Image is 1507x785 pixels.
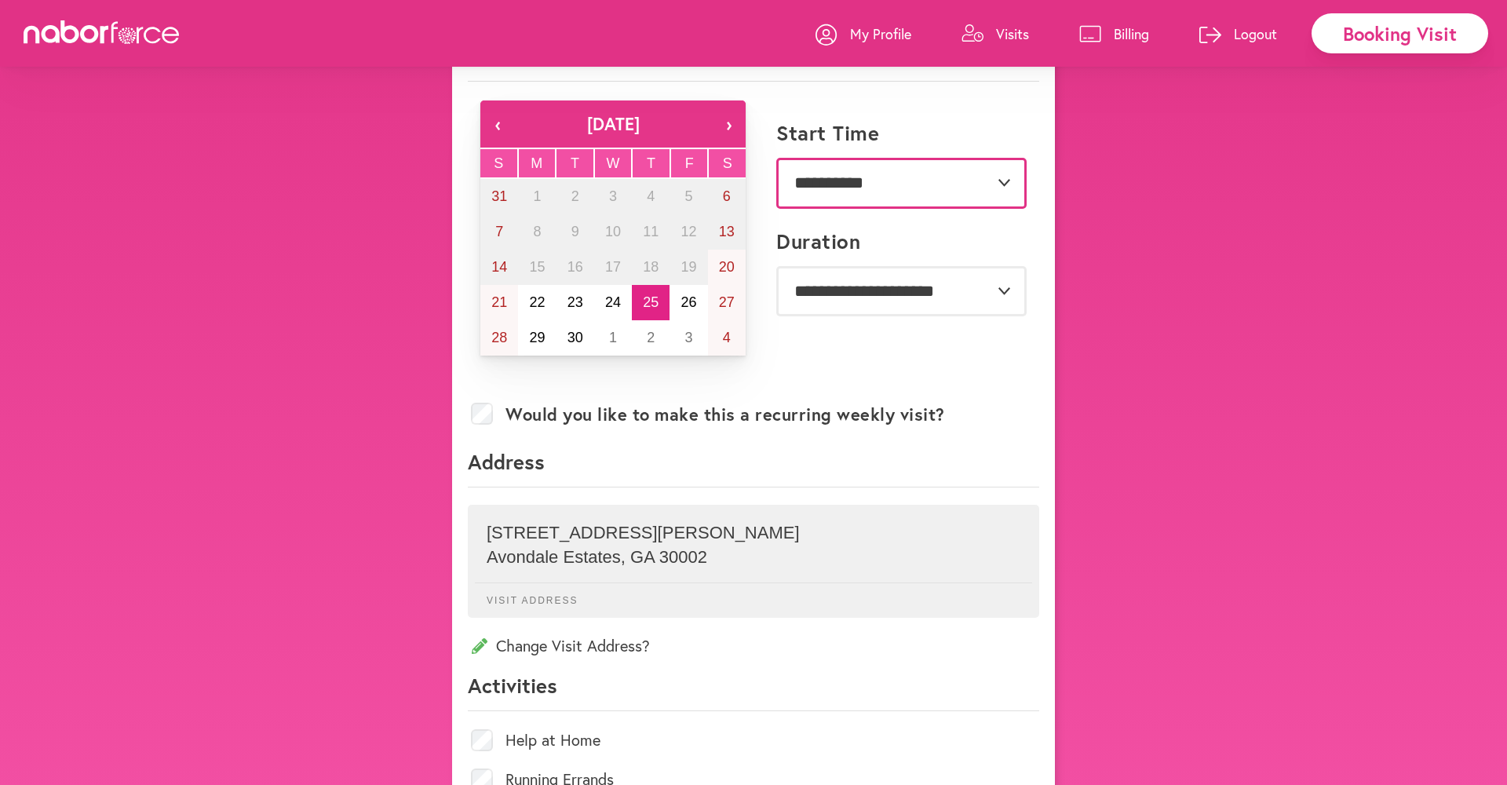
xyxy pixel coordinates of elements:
[670,214,707,250] button: September 12, 2025
[480,320,518,356] button: September 28, 2025
[468,448,1039,487] p: Address
[719,294,735,310] abbr: September 27, 2025
[1199,10,1277,57] a: Logout
[708,179,746,214] button: September 6, 2025
[643,294,659,310] abbr: September 25, 2025
[850,24,911,43] p: My Profile
[556,250,594,285] button: September 16, 2025
[505,732,600,748] label: Help at Home
[723,155,732,171] abbr: Saturday
[816,10,911,57] a: My Profile
[594,214,632,250] button: September 10, 2025
[643,259,659,275] abbr: September 18, 2025
[605,294,621,310] abbr: September 24, 2025
[494,155,503,171] abbr: Sunday
[480,100,515,148] button: ‹
[480,285,518,320] button: September 21, 2025
[515,100,711,148] button: [DATE]
[605,259,621,275] abbr: September 17, 2025
[609,188,617,204] abbr: September 3, 2025
[1312,13,1488,53] div: Booking Visit
[468,672,1039,711] p: Activities
[647,188,655,204] abbr: September 4, 2025
[670,320,707,356] button: October 3, 2025
[961,10,1029,57] a: Visits
[708,250,746,285] button: September 20, 2025
[609,330,617,345] abbr: October 1, 2025
[529,259,545,275] abbr: September 15, 2025
[468,635,1039,656] p: Change Visit Address?
[643,224,659,239] abbr: September 11, 2025
[571,224,579,239] abbr: September 9, 2025
[685,188,693,204] abbr: September 5, 2025
[632,179,670,214] button: September 4, 2025
[670,250,707,285] button: September 19, 2025
[567,330,583,345] abbr: September 30, 2025
[708,285,746,320] button: September 27, 2025
[632,214,670,250] button: September 11, 2025
[632,320,670,356] button: October 2, 2025
[480,214,518,250] button: September 7, 2025
[594,250,632,285] button: September 17, 2025
[1079,10,1149,57] a: Billing
[475,582,1032,606] p: Visit Address
[632,250,670,285] button: September 18, 2025
[518,250,556,285] button: September 15, 2025
[491,294,507,310] abbr: September 21, 2025
[776,121,879,145] label: Start Time
[480,179,518,214] button: August 31, 2025
[723,330,731,345] abbr: October 4, 2025
[711,100,746,148] button: ›
[719,224,735,239] abbr: September 13, 2025
[681,259,697,275] abbr: September 19, 2025
[480,250,518,285] button: September 14, 2025
[685,155,694,171] abbr: Friday
[518,285,556,320] button: September 22, 2025
[491,330,507,345] abbr: September 28, 2025
[487,547,1020,568] p: Avondale Estates , GA 30002
[594,320,632,356] button: October 1, 2025
[571,155,579,171] abbr: Tuesday
[605,224,621,239] abbr: September 10, 2025
[529,330,545,345] abbr: September 29, 2025
[996,24,1029,43] p: Visits
[607,155,620,171] abbr: Wednesday
[571,188,579,204] abbr: September 2, 2025
[487,523,1020,543] p: [STREET_ADDRESS][PERSON_NAME]
[681,294,697,310] abbr: September 26, 2025
[647,330,655,345] abbr: October 2, 2025
[556,320,594,356] button: September 30, 2025
[723,188,731,204] abbr: September 6, 2025
[719,259,735,275] abbr: September 20, 2025
[594,285,632,320] button: September 24, 2025
[495,224,503,239] abbr: September 7, 2025
[529,294,545,310] abbr: September 22, 2025
[556,214,594,250] button: September 9, 2025
[1114,24,1149,43] p: Billing
[567,294,583,310] abbr: September 23, 2025
[491,188,507,204] abbr: August 31, 2025
[681,224,697,239] abbr: September 12, 2025
[567,259,583,275] abbr: September 16, 2025
[556,179,594,214] button: September 2, 2025
[776,229,860,254] label: Duration
[491,259,507,275] abbr: September 14, 2025
[533,224,541,239] abbr: September 8, 2025
[685,330,693,345] abbr: October 3, 2025
[531,155,542,171] abbr: Monday
[518,179,556,214] button: September 1, 2025
[670,285,707,320] button: September 26, 2025
[594,179,632,214] button: September 3, 2025
[556,285,594,320] button: September 23, 2025
[505,404,945,425] label: Would you like to make this a recurring weekly visit?
[647,155,655,171] abbr: Thursday
[632,285,670,320] button: September 25, 2025
[670,179,707,214] button: September 5, 2025
[1234,24,1277,43] p: Logout
[518,320,556,356] button: September 29, 2025
[708,214,746,250] button: September 13, 2025
[708,320,746,356] button: October 4, 2025
[518,214,556,250] button: September 8, 2025
[533,188,541,204] abbr: September 1, 2025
